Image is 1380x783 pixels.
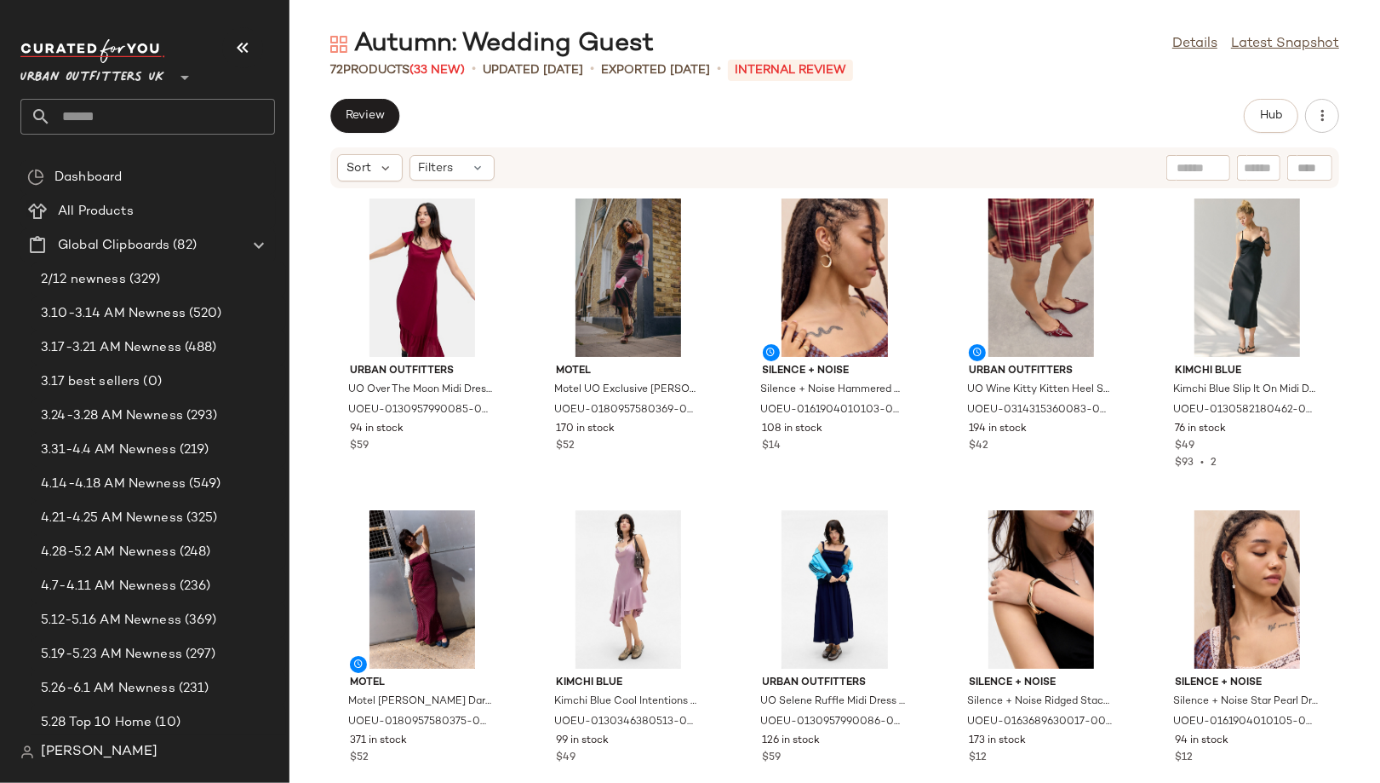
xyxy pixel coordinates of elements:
[969,734,1026,749] span: 173 in stock
[556,364,701,379] span: Motel
[186,475,221,494] span: (549)
[542,199,714,357] img: 0180957580369_020_a2
[41,543,176,562] span: 4.28-5.2 AM Newness
[1211,458,1217,469] span: 2
[350,439,369,454] span: $59
[590,60,594,80] span: •
[1175,458,1194,469] span: $93
[181,611,217,630] span: (369)
[749,199,921,357] img: 0161904010103_070_m
[181,338,217,358] span: (488)
[761,694,906,710] span: UO Selene Ruffle Midi Dress - Navy S at Urban Outfitters
[330,99,399,133] button: Review
[336,510,508,669] img: 0180957580375_060_a2
[58,236,169,256] span: Global Clipboards
[969,751,987,766] span: $12
[969,676,1114,691] span: Silence + Noise
[554,694,699,710] span: Kimchi Blue Cool Intentions Midi Dress - Mauve L at Urban Outfitters
[346,159,371,177] span: Sort
[350,676,495,691] span: Motel
[20,39,165,63] img: cfy_white_logo.C9jOOHJF.svg
[556,439,575,454] span: $52
[1175,364,1320,379] span: Kimchi Blue
[1194,458,1211,469] span: •
[763,734,821,749] span: 126 in stock
[554,403,699,418] span: UOEU-0180957580369-000-020
[186,304,222,324] span: (520)
[969,422,1027,437] span: 194 in stock
[1173,694,1318,710] span: Silence + Noise Star Pearl Drop Earrings - Gold at Urban Outfitters
[1161,199,1333,357] img: 0130582180462_001_a2
[169,236,197,256] span: (82)
[556,734,609,749] span: 99 in stock
[1244,99,1298,133] button: Hub
[348,694,493,710] span: Motel [PERSON_NAME] Darsih Spot Maxi Dress - Red 2XL at Urban Outfitters
[601,61,710,79] p: Exported [DATE]
[761,715,906,730] span: UOEU-0130957990086-000-041
[967,383,1112,398] span: UO Wine Kitty Kitten Heel Shoes - Maroon [GEOGRAPHIC_DATA] 4 at Urban Outfitters
[348,715,493,730] span: UOEU-0180957580375-000-060
[1173,383,1318,398] span: Kimchi Blue Slip It On Midi Dress - Black XL at Urban Outfitters
[1175,751,1193,766] span: $12
[41,611,181,630] span: 5.12-5.16 AM Newness
[955,199,1127,357] img: 0314315360083_061_m
[41,440,176,460] span: 3.31-4.4 AM Newness
[556,422,615,437] span: 170 in stock
[336,199,508,357] img: 0130957990085_060_a2
[330,36,347,53] img: svg%3e
[955,510,1127,669] img: 0163689630017_070_m
[176,543,211,562] span: (248)
[41,475,186,494] span: 4.14-4.18 AM Newness
[1173,403,1318,418] span: UOEU-0130582180462-000-001
[1161,510,1333,669] img: 0161904010105_070_m
[749,510,921,669] img: 0130957990086_041_a2
[41,338,181,358] span: 3.17-3.21 AM Newness
[140,372,161,392] span: (0)
[348,383,493,398] span: UO Over The Moon Midi Dress - Red S at Urban Outfitters
[350,751,369,766] span: $52
[175,679,209,699] span: (231)
[728,60,853,81] p: INTERNAL REVIEW
[969,439,988,454] span: $42
[1175,439,1194,454] span: $49
[41,713,152,733] span: 5.28 Top 10 Home
[41,270,126,290] span: 2/12 newness
[1175,676,1320,691] span: Silence + Noise
[41,645,182,665] span: 5.19-5.23 AM Newness
[717,60,721,80] span: •
[472,60,476,80] span: •
[41,372,140,392] span: 3.17 best sellers
[763,364,908,379] span: Silence + Noise
[350,422,404,437] span: 94 in stock
[969,364,1114,379] span: Urban Outfitters
[126,270,161,290] span: (329)
[1175,422,1226,437] span: 76 in stock
[330,27,654,61] div: Autumn: Wedding Guest
[58,202,134,222] span: All Products
[763,676,908,691] span: Urban Outfitters
[350,364,495,379] span: Urban Outfitters
[542,510,714,669] img: 0130346380513_054_a2
[1172,34,1217,55] a: Details
[763,751,782,766] span: $59
[183,509,218,528] span: (325)
[330,64,343,77] span: 72
[182,645,216,665] span: (297)
[967,403,1112,418] span: UOEU-0314315360083-000-061
[348,403,493,418] span: UOEU-0130957990085-000-060
[345,109,385,123] span: Review
[556,676,701,691] span: Kimchi Blue
[41,509,183,528] span: 4.21-4.25 AM Newness
[176,440,209,460] span: (219)
[27,169,44,186] img: svg%3e
[183,406,218,426] span: (293)
[554,715,699,730] span: UOEU-0130346380513-000-054
[176,577,211,596] span: (236)
[1173,715,1318,730] span: UOEU-0161904010105-000-070
[763,439,782,454] span: $14
[20,58,164,89] span: Urban Outfitters UK
[54,168,122,187] span: Dashboard
[763,422,823,437] span: 108 in stock
[554,383,699,398] span: Motel UO Exclusive [PERSON_NAME] Dress - [PERSON_NAME] L at Urban Outfitters
[41,406,183,426] span: 3.24-3.28 AM Newness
